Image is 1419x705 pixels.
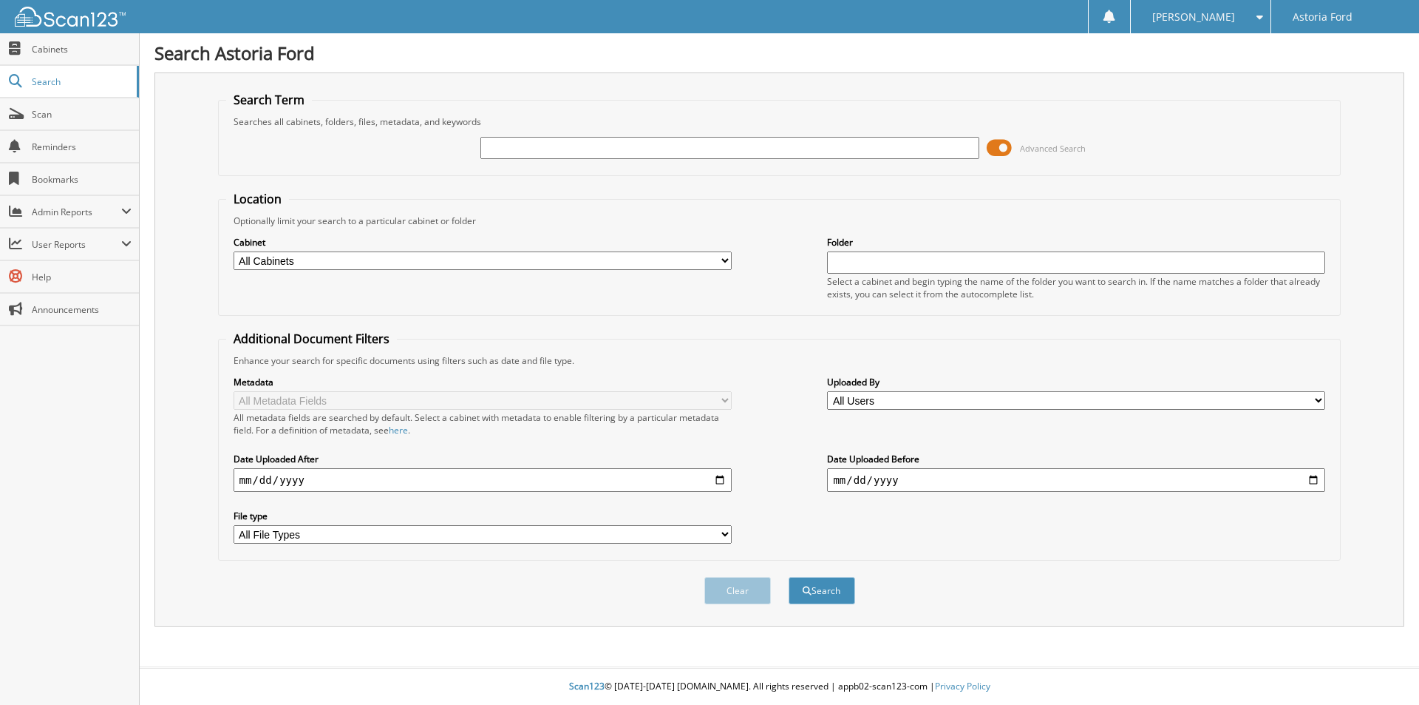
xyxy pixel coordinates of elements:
label: Uploaded By [827,376,1325,388]
span: Advanced Search [1020,143,1086,154]
div: Enhance your search for specific documents using filters such as date and file type. [226,354,1333,367]
span: Astoria Ford [1293,13,1352,21]
input: start [234,468,732,492]
label: Folder [827,236,1325,249]
span: User Reports [32,238,121,251]
div: All metadata fields are searched by default. Select a cabinet with metadata to enable filtering b... [234,411,732,436]
button: Clear [704,577,771,604]
legend: Additional Document Filters [226,331,397,347]
label: Metadata [234,376,732,388]
button: Search [789,577,855,604]
span: [PERSON_NAME] [1152,13,1235,21]
span: Search [32,75,129,88]
label: File type [234,510,732,522]
span: Scan123 [569,680,605,692]
a: here [389,424,408,436]
a: Privacy Policy [935,680,990,692]
span: Reminders [32,141,132,153]
div: © [DATE]-[DATE] [DOMAIN_NAME]. All rights reserved | appb02-scan123-com | [140,669,1419,705]
h1: Search Astoria Ford [154,41,1404,65]
span: Cabinets [32,43,132,55]
label: Cabinet [234,236,732,249]
span: Announcements [32,303,132,316]
label: Date Uploaded After [234,453,732,465]
label: Date Uploaded Before [827,453,1325,465]
span: Admin Reports [32,206,121,218]
input: end [827,468,1325,492]
div: Searches all cabinets, folders, files, metadata, and keywords [226,115,1333,128]
div: Select a cabinet and begin typing the name of the folder you want to search in. If the name match... [827,275,1325,300]
span: Help [32,271,132,283]
span: Scan [32,108,132,121]
div: Optionally limit your search to a particular cabinet or folder [226,215,1333,227]
legend: Search Term [226,92,312,108]
img: scan123-logo-white.svg [15,7,126,27]
legend: Location [226,191,289,207]
span: Bookmarks [32,173,132,186]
